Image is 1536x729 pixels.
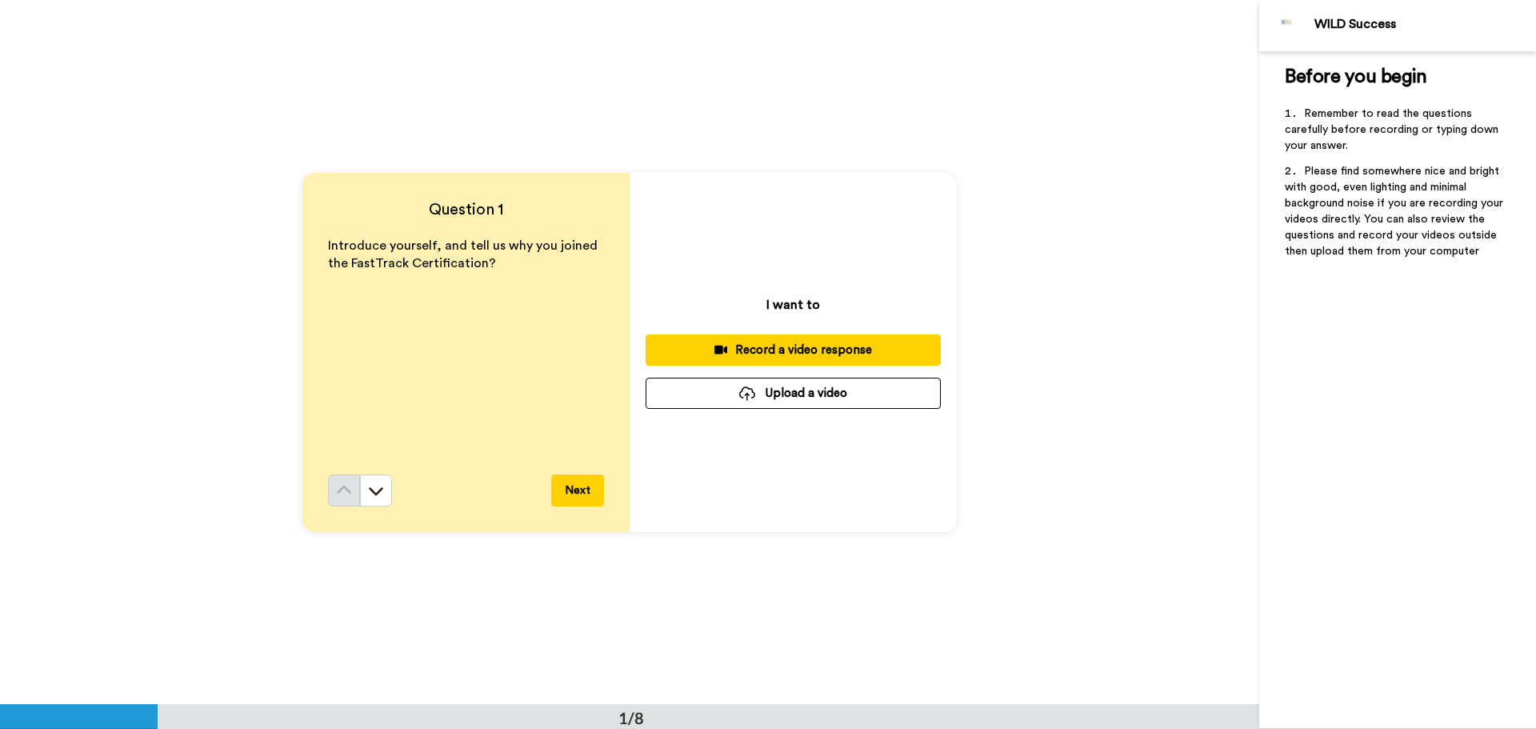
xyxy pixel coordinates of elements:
[328,239,601,270] span: Introduce yourself, and tell us why you joined the FastTrack Certification?
[658,342,928,358] div: Record a video response
[646,334,941,366] button: Record a video response
[1285,108,1502,151] span: Remember to read the questions carefully before recording or typing down your answer.
[646,378,941,409] button: Upload a video
[328,198,604,221] h4: Question 1
[1314,17,1535,32] div: WILD Success
[766,295,820,314] p: I want to
[1268,6,1306,45] img: Profile Image
[593,707,670,729] div: 1/8
[1285,166,1506,257] span: Please find somewhere nice and bright with good, even lighting and minimal background noise if yo...
[551,475,604,507] button: Next
[1285,67,1426,86] span: Before you begin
